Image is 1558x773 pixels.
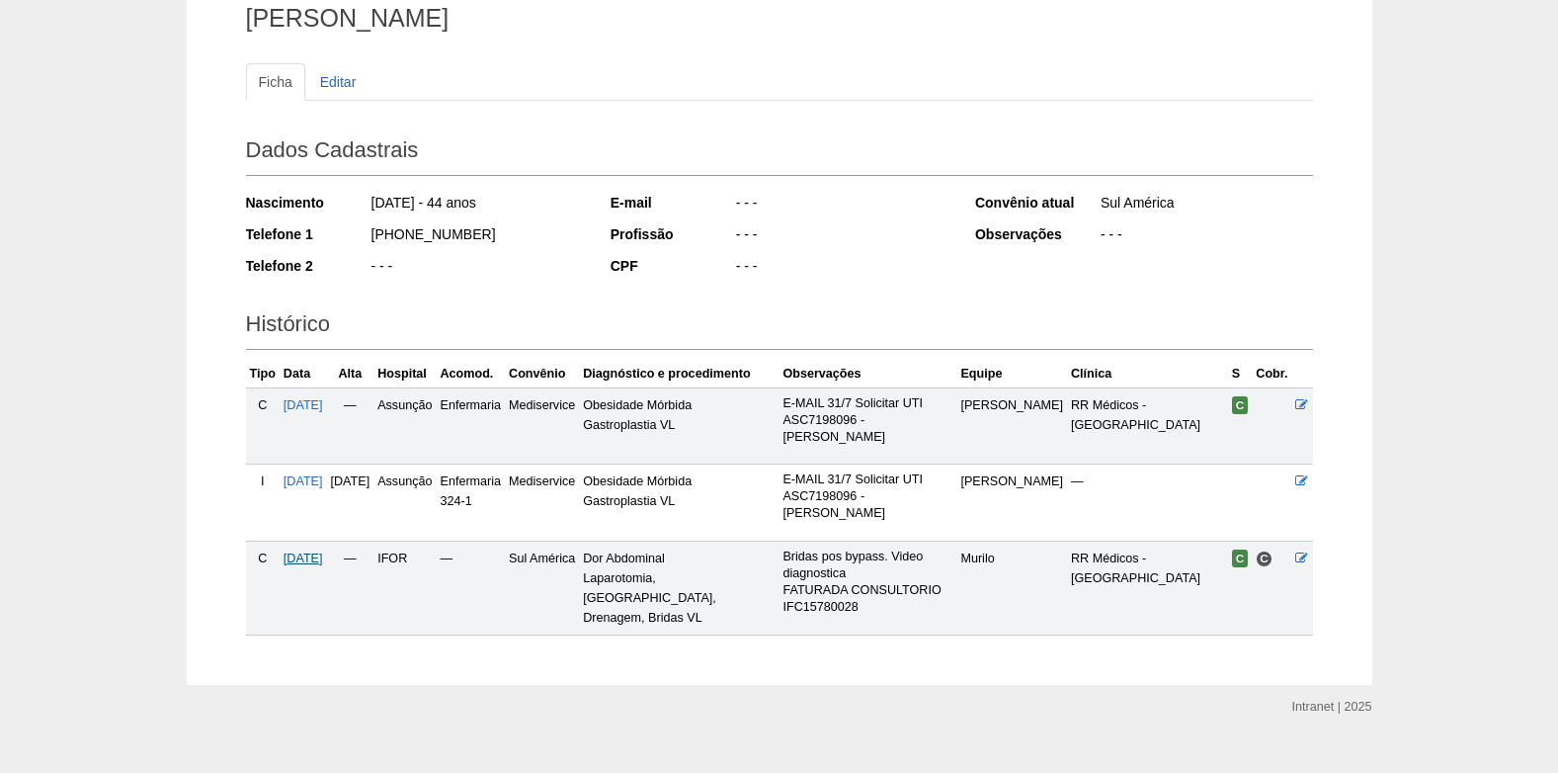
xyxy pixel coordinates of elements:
a: Editar [307,63,369,101]
th: Convênio [505,360,579,388]
td: [PERSON_NAME] [956,465,1067,541]
div: Observações [975,224,1099,244]
span: [DATE] [331,474,370,488]
td: Murilo [956,541,1067,635]
span: Confirmada [1232,550,1249,567]
a: Ficha [246,63,305,101]
h1: [PERSON_NAME] [246,6,1313,31]
td: IFOR [373,541,436,635]
td: Assunção [373,465,436,541]
td: Obesidade Mórbida Gastroplastia VL [579,387,779,464]
th: Clínica [1067,360,1228,388]
div: - - - [734,224,948,249]
a: [DATE] [284,552,323,565]
td: Dor Abdominal Laparotomia, [GEOGRAPHIC_DATA], Drenagem, Bridas VL [579,541,779,635]
div: C [250,395,276,415]
th: Acomod. [436,360,505,388]
div: Sul América [1099,193,1313,217]
span: Confirmada [1232,396,1249,414]
div: Intranet | 2025 [1292,697,1372,717]
td: RR Médicos - [GEOGRAPHIC_DATA] [1067,387,1228,464]
h2: Histórico [246,304,1313,350]
td: [PERSON_NAME] [956,387,1067,464]
p: E-MAIL 31/7 Solicitar UTI ASC7198096 - [PERSON_NAME] [782,395,952,446]
td: Mediservice [505,387,579,464]
div: - - - [369,256,584,281]
td: Assunção [373,387,436,464]
td: Enfermaria 324-1 [436,465,505,541]
h2: Dados Cadastrais [246,130,1313,176]
td: — [1067,465,1228,541]
td: — [436,541,505,635]
td: Sul América [505,541,579,635]
div: Convênio atual [975,193,1099,213]
div: I [250,472,276,491]
a: [DATE] [284,474,323,488]
div: - - - [734,256,948,281]
p: Bridas pos bypass. Video diagnostica FATURADA CONSULTORIO IFC15780028 [782,549,952,616]
div: Telefone 1 [246,224,369,244]
th: S [1228,360,1253,388]
div: C [250,549,276,568]
p: E-MAIL 31/7 Solicitar UTI ASC7198096 - [PERSON_NAME] [782,472,952,522]
th: Hospital [373,360,436,388]
th: Equipe [956,360,1067,388]
div: Telefone 2 [246,256,369,276]
th: Diagnóstico e procedimento [579,360,779,388]
div: [PHONE_NUMBER] [369,224,584,249]
td: RR Médicos - [GEOGRAPHIC_DATA] [1067,541,1228,635]
th: Data [280,360,327,388]
th: Observações [779,360,956,388]
div: - - - [734,193,948,217]
div: E-mail [611,193,734,213]
td: Enfermaria [436,387,505,464]
div: - - - [1099,224,1313,249]
div: [DATE] - 44 anos [369,193,584,217]
td: Obesidade Mórbida Gastroplastia VL [579,465,779,541]
div: CPF [611,256,734,276]
th: Tipo [246,360,280,388]
td: Mediservice [505,465,579,541]
div: Profissão [611,224,734,244]
th: Alta [327,360,374,388]
td: — [327,541,374,635]
a: [DATE] [284,398,323,412]
th: Cobr. [1252,360,1291,388]
div: Nascimento [246,193,369,213]
span: Consultório [1256,551,1272,567]
td: — [327,387,374,464]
